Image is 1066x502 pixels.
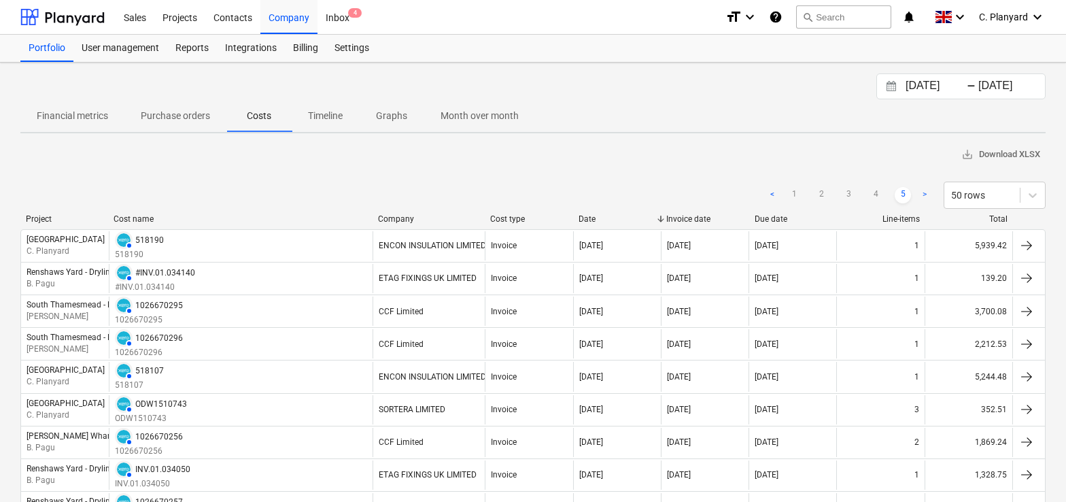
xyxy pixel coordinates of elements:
p: 1026670296 [115,347,183,358]
div: [DATE] [755,273,778,283]
div: ENCON INSULATION LIMITED [379,372,486,382]
img: xero.svg [117,364,131,378]
div: 1 [914,372,919,382]
a: Integrations [217,35,285,62]
div: [DATE] [579,307,603,316]
p: INV.01.034050 [115,478,190,490]
p: [PERSON_NAME] [27,311,140,322]
p: Month over month [441,109,519,123]
div: Invoice has been synced with Xero and its status is currently AUTHORISED [115,428,133,446]
div: 1,869.24 [925,428,1012,457]
div: 352.51 [925,395,1012,424]
div: Settings [326,35,377,62]
button: Download XLSX [956,144,1046,165]
img: xero.svg [117,397,131,411]
a: Page 3 [840,187,857,203]
button: Interact with the calendar and add the check-in date for your trip. [880,79,903,95]
a: Reports [167,35,217,62]
div: Invoice has been synced with Xero and its status is currently AUTHORISED [115,297,133,314]
div: Montgomery's Wharf - Drylining [27,431,152,441]
span: 4 [348,8,362,18]
p: Graphs [375,109,408,123]
a: Page 5 is your current page [895,187,911,203]
i: Knowledge base [769,9,783,25]
div: [DATE] [755,339,778,349]
div: Invoice has been synced with Xero and its status is currently AUTHORISED [115,264,133,282]
p: 518190 [115,249,164,261]
div: [DATE] [667,470,691,480]
p: B. Pagu [27,278,122,290]
div: Project [26,214,103,224]
div: [DATE] [579,437,603,447]
div: - [967,82,976,90]
div: ETAG FIXINGS UK LIMITED [379,470,477,480]
i: notifications [902,9,916,25]
div: Cost type [490,214,567,224]
div: [DATE] [667,241,691,250]
div: 1 [914,307,919,316]
div: [DATE] [755,470,778,480]
div: Invoice has been synced with Xero and its status is currently AUTHORISED [115,395,133,413]
div: [DATE] [579,339,603,349]
div: Invoice [491,339,517,349]
div: 518190 [135,235,164,245]
div: [DATE] [579,372,603,382]
div: Camden Goods Yard [27,365,105,375]
p: 518107 [115,380,164,391]
a: Billing [285,35,326,62]
input: End Date [976,77,1045,96]
p: C. Planyard [27,246,105,257]
div: CCF Limited [379,339,424,349]
div: Invoice [491,470,517,480]
p: B. Pagu [27,475,122,486]
p: Costs [243,109,275,123]
i: format_size [725,9,742,25]
div: Renshaws Yard - Drylining [27,267,122,277]
div: 1026670295 [135,301,183,310]
a: Previous page [764,187,780,203]
div: [DATE] [755,405,778,414]
div: 1 [914,339,919,349]
div: #INV.01.034140 [135,268,195,278]
div: 1026670256 [135,432,183,441]
a: Page 1 [786,187,802,203]
div: Invoice has been synced with Xero and its status is currently AUTHORISED [115,329,133,347]
div: Due date [755,214,831,224]
div: [DATE] [755,437,778,447]
span: Download XLSX [961,147,1040,163]
img: xero.svg [117,430,131,444]
div: [DATE] [579,470,603,480]
div: Invoice [491,437,517,447]
div: ENCON INSULATION LIMITED [379,241,486,250]
a: Page 4 [867,187,884,203]
div: South Thamesmead - Drylining [27,300,140,309]
div: [DATE] [667,405,691,414]
p: Financial metrics [37,109,108,123]
div: Line-items [842,214,919,224]
div: Invoice has been synced with Xero and its status is currently AUTHORISED [115,231,133,249]
div: 5,244.48 [925,362,1012,391]
div: [DATE] [579,273,603,283]
div: Invoice [491,372,517,382]
img: xero.svg [117,299,131,312]
iframe: Chat Widget [998,437,1066,502]
button: Search [796,5,891,29]
div: User management [73,35,167,62]
div: 139.20 [925,264,1012,293]
input: Start Date [903,77,972,96]
p: #INV.01.034140 [115,282,195,293]
div: [DATE] [755,241,778,250]
div: 5,939.42 [925,231,1012,261]
span: search [802,12,813,22]
div: 1,328.75 [925,461,1012,490]
div: Invoice [491,405,517,414]
img: xero.svg [117,463,131,476]
div: Cost name [114,214,366,224]
div: [DATE] [579,405,603,414]
p: Timeline [308,109,343,123]
div: 2 [914,437,919,447]
div: 1 [914,241,919,250]
div: Total [931,214,1008,224]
